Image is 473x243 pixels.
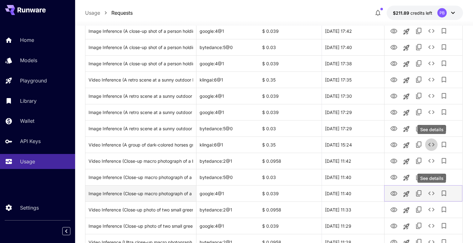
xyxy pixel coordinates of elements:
div: bytedance:5@0 [196,169,259,185]
button: See details [425,73,438,86]
div: 01 Oct, 2025 17:30 [322,88,384,104]
button: Add to library [438,90,450,102]
button: See details [425,171,438,183]
button: Copy TaskUUID [413,25,425,37]
div: klingai:6@1 [196,72,259,88]
button: View [388,24,400,37]
button: $211.88666PB [387,6,463,20]
div: $ 0.039 [259,218,322,234]
button: See details [425,106,438,118]
div: bytedance:5@0 [196,39,259,55]
div: Click to copy prompt [89,186,193,201]
button: See details [425,90,438,102]
div: Click to copy prompt [89,202,193,218]
button: Add to library [438,220,450,232]
button: Add to library [438,122,450,135]
button: Launch in playground [400,74,413,87]
div: bytedance:2@1 [196,201,259,218]
button: See details [425,155,438,167]
div: $ 0.039 [259,55,322,72]
button: Launch in playground [400,123,413,135]
p: Models [20,57,37,64]
div: 01 Oct, 2025 11:42 [322,153,384,169]
div: 01 Oct, 2025 11:29 [322,218,384,234]
div: 01 Oct, 2025 17:40 [322,39,384,55]
button: View [388,89,400,102]
div: google:4@1 [196,23,259,39]
div: $ 0.03 [259,120,322,136]
div: 01 Oct, 2025 17:29 [322,120,384,136]
button: View [388,122,400,135]
button: Collapse sidebar [62,227,70,235]
div: Click to copy prompt [89,169,193,185]
button: See details [425,57,438,70]
div: 01 Oct, 2025 17:35 [322,72,384,88]
button: See details [425,25,438,37]
button: Copy TaskUUID [413,155,425,167]
nav: breadcrumb [85,9,133,17]
button: See details [425,220,438,232]
a: Usage [85,9,100,17]
div: $ 0.03 [259,169,322,185]
button: Copy TaskUUID [413,187,425,200]
div: Click to copy prompt [89,88,193,104]
button: Launch in playground [400,90,413,103]
p: Settings [20,204,39,211]
button: Copy TaskUUID [413,57,425,70]
div: 01 Oct, 2025 15:24 [322,136,384,153]
button: Add to library [438,106,450,118]
div: Click to copy prompt [89,56,193,72]
button: Launch in playground [400,42,413,54]
button: Add to library [438,57,450,70]
a: Requests [111,9,133,17]
div: $ 0.039 [259,104,322,120]
button: Copy TaskUUID [413,171,425,183]
span: $211.89 [393,10,410,16]
button: Launch in playground [400,220,413,233]
button: View [388,219,400,232]
div: Click to copy prompt [89,23,193,39]
div: $211.88666 [393,10,432,16]
button: Launch in playground [400,171,413,184]
button: Add to library [438,73,450,86]
button: Launch in playground [400,107,413,119]
div: $ 0.039 [259,88,322,104]
button: Launch in playground [400,188,413,200]
div: Click to copy prompt [89,218,193,234]
button: Copy TaskUUID [413,220,425,232]
span: credits left [410,10,432,16]
div: bytedance:5@0 [196,120,259,136]
button: View [388,154,400,167]
div: Collapse sidebar [67,226,75,237]
button: See details [425,187,438,200]
div: google:4@1 [196,55,259,72]
p: Usage [20,158,35,165]
p: Home [20,36,34,44]
div: Click to copy prompt [89,137,193,153]
button: Add to library [438,138,450,151]
button: Copy TaskUUID [413,90,425,102]
div: 01 Oct, 2025 17:38 [322,55,384,72]
button: View [388,106,400,118]
button: See details [425,203,438,216]
div: $ 0.35 [259,72,322,88]
button: Copy TaskUUID [413,203,425,216]
button: See details [425,122,438,135]
div: $ 0.0958 [259,153,322,169]
div: Click to copy prompt [89,72,193,88]
button: Add to library [438,25,450,37]
button: Launch in playground [400,139,413,151]
div: google:4@1 [196,88,259,104]
div: $ 0.35 [259,136,322,153]
div: 01 Oct, 2025 17:42 [322,23,384,39]
div: Click to copy prompt [89,153,193,169]
div: google:4@1 [196,185,259,201]
button: Copy TaskUUID [413,106,425,118]
div: Click to copy prompt [89,104,193,120]
button: View [388,73,400,86]
div: $ 0.0958 [259,201,322,218]
div: See details [418,174,446,183]
button: Add to library [438,187,450,200]
button: Copy TaskUUID [413,122,425,135]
